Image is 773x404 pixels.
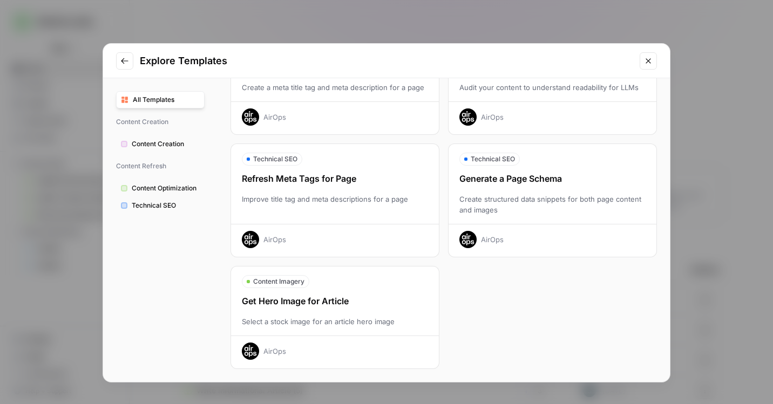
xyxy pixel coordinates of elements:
button: Go to previous step [116,52,133,70]
div: AirOps [263,234,286,245]
span: Content Imagery [253,277,304,286]
div: AirOps [263,346,286,357]
button: All Templates [116,91,205,108]
button: Audit your content to understand readability for LLMsAirOps [448,32,657,135]
span: Content Creation [132,139,200,149]
button: Technical SEOGenerate a Page SchemaCreate structured data snippets for both page content and imag... [448,143,657,257]
button: Content Creation [116,135,205,153]
button: Technical SEO [116,197,205,214]
button: Create a meta title tag and meta description for a pageAirOps [230,32,439,135]
button: Content Optimization [116,180,205,197]
div: Select a stock image for an article hero image [231,316,439,327]
div: Audit your content to understand readability for LLMs [449,82,656,93]
div: AirOps [263,112,286,122]
span: Technical SEO [132,201,200,210]
span: Technical SEO [253,154,297,164]
span: Content Creation [116,113,205,131]
span: Technical SEO [471,154,515,164]
button: Close modal [640,52,657,70]
div: Refresh Meta Tags for Page [231,172,439,185]
span: Content Optimization [132,183,200,193]
span: Content Refresh [116,157,205,175]
div: Get Hero Image for Article [231,295,439,307]
button: Technical SEORefresh Meta Tags for PageImprove title tag and meta descriptions for a pageAirOps [230,143,439,257]
span: All Templates [133,95,200,105]
button: Content ImageryGet Hero Image for ArticleSelect a stock image for an article hero imageAirOps [230,266,439,369]
div: AirOps [481,234,504,245]
h2: Explore Templates [140,53,633,69]
div: Generate a Page Schema [449,172,656,185]
div: Improve title tag and meta descriptions for a page [231,194,439,215]
div: AirOps [481,112,504,122]
div: Create a meta title tag and meta description for a page [231,82,439,93]
div: Create structured data snippets for both page content and images [449,194,656,215]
